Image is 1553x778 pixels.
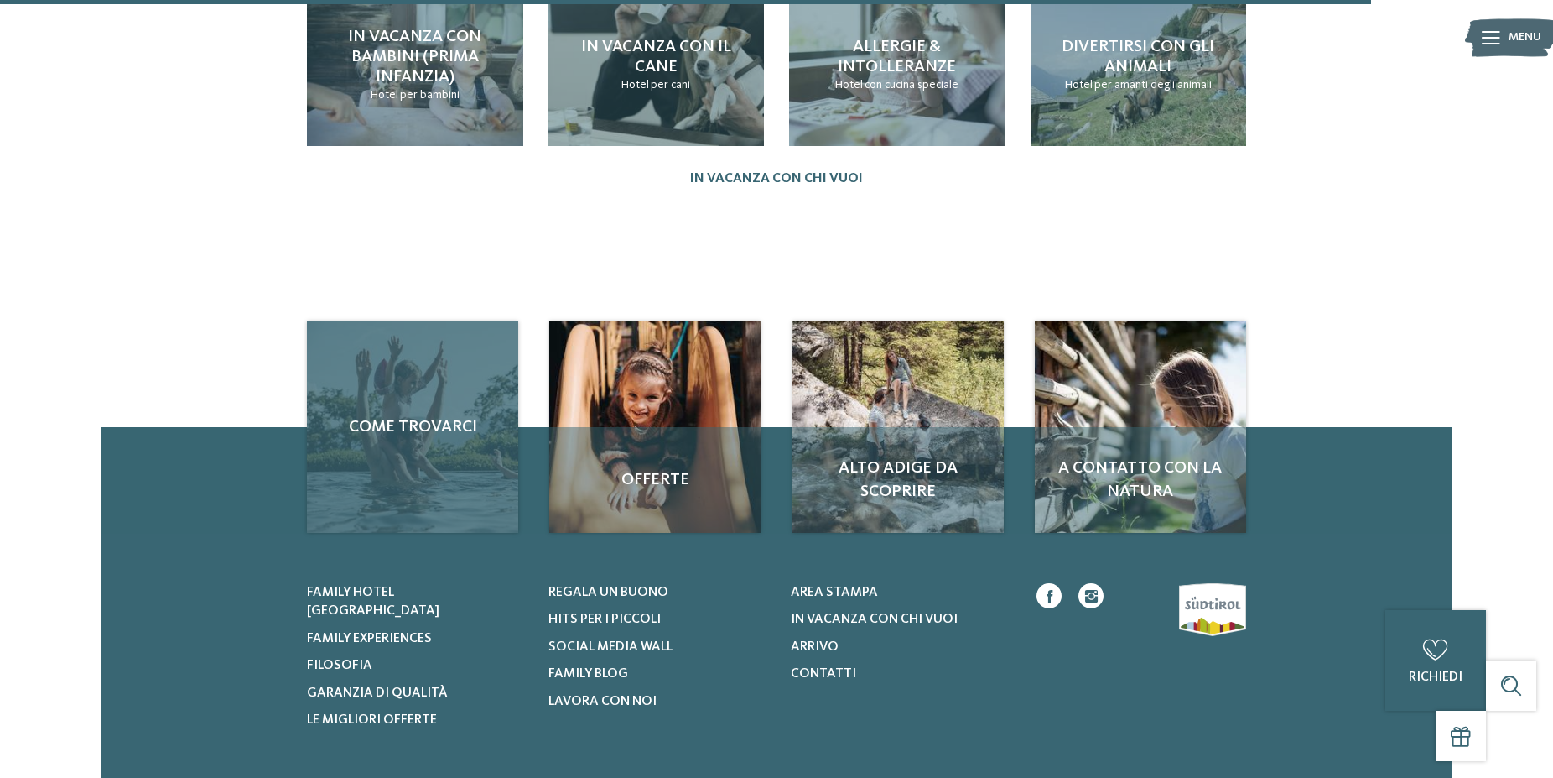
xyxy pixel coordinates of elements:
[307,659,372,672] span: Filosofia
[307,684,527,702] a: Garanzia di qualità
[549,321,761,533] img: Hotel con spa per bambini: è tempo di coccole!
[791,638,1011,656] a: Arrivo
[791,667,856,681] span: Contatti
[371,89,398,101] span: Hotel
[651,79,690,91] span: per cani
[548,640,673,654] span: Social Media Wall
[307,321,518,533] a: Hotel con spa per bambini: è tempo di coccole! Come trovarci
[566,468,744,492] span: Offerte
[307,711,527,729] a: Le migliori offerte
[548,583,769,602] a: Regala un buono
[865,79,958,91] span: con cucina speciale
[307,713,437,727] span: Le migliori offerte
[548,692,769,711] a: Lavora con noi
[792,321,1004,533] a: Hotel con spa per bambini: è tempo di coccole! Alto Adige da scoprire
[1035,321,1246,533] img: Hotel con spa per bambini: è tempo di coccole!
[791,583,1011,602] a: Area stampa
[791,665,1011,683] a: Contatti
[307,586,439,618] span: Family hotel [GEOGRAPHIC_DATA]
[809,457,987,504] span: Alto Adige da scoprire
[1409,671,1462,684] span: richiedi
[307,656,527,675] a: Filosofia
[621,79,649,91] span: Hotel
[324,415,501,439] span: Come trovarci
[1052,457,1229,504] span: A contatto con la natura
[548,665,769,683] a: Family Blog
[307,583,527,621] a: Family hotel [GEOGRAPHIC_DATA]
[307,629,527,648] a: Family experiences
[791,640,839,654] span: Arrivo
[307,687,448,700] span: Garanzia di qualità
[307,632,432,645] span: Family experiences
[791,613,958,626] span: In vacanza con chi vuoi
[400,89,460,101] span: per bambini
[792,321,1004,533] img: Hotel con spa per bambini: è tempo di coccole!
[838,39,956,76] span: Allergie & intolleranze
[548,667,628,681] span: Family Blog
[1065,79,1093,91] span: Hotel
[1385,610,1486,711] a: richiedi
[548,695,657,708] span: Lavora con noi
[1094,79,1212,91] span: per amanti degli animali
[549,321,761,533] a: Hotel con spa per bambini: è tempo di coccole! Offerte
[1062,39,1214,76] span: Divertirsi con gli animali
[548,613,661,626] span: Hits per i piccoli
[791,610,1011,629] a: In vacanza con chi vuoi
[1035,321,1246,533] a: Hotel con spa per bambini: è tempo di coccole! A contatto con la natura
[835,79,863,91] span: Hotel
[791,586,878,599] span: Area stampa
[548,638,769,656] a: Social Media Wall
[581,39,731,76] span: In vacanza con il cane
[348,29,481,86] span: In vacanza con bambini (prima infanzia)
[548,586,668,599] span: Regala un buono
[548,610,769,629] a: Hits per i piccoli
[690,171,863,187] a: In vacanza con chi vuoi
